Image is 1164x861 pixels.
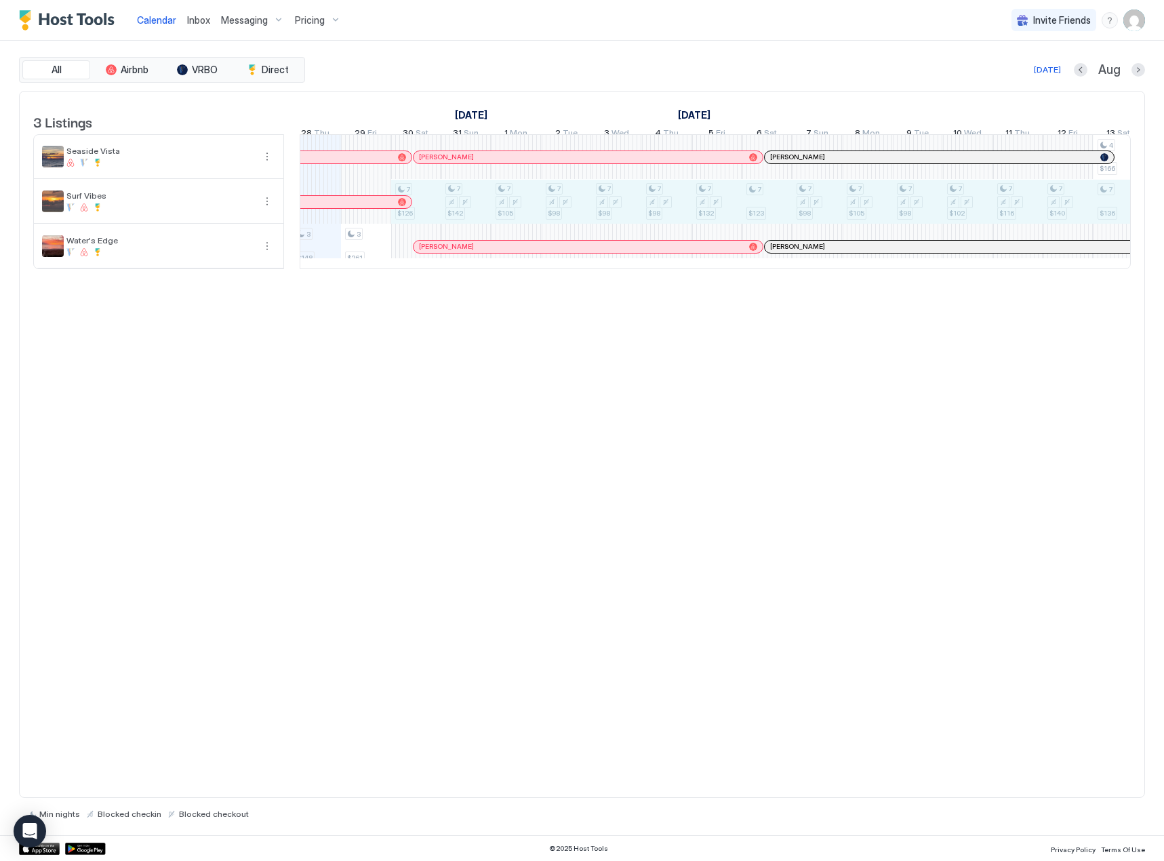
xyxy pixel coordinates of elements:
[399,125,432,144] a: August 30, 2025
[22,60,90,79] button: All
[298,125,333,144] a: August 28, 2025
[611,127,629,142] span: Wed
[1103,125,1133,144] a: September 13, 2025
[19,10,121,31] a: Host Tools Logo
[1109,141,1113,150] span: 4
[259,238,275,254] button: More options
[806,127,811,142] span: 7
[655,127,661,142] span: 4
[163,60,231,79] button: VRBO
[906,127,912,142] span: 9
[192,64,218,76] span: VRBO
[66,146,254,156] span: Seaside Vista
[1101,841,1145,856] a: Terms Of Use
[262,64,289,76] span: Direct
[862,127,880,142] span: Mon
[510,127,527,142] span: Mon
[137,14,176,26] span: Calendar
[851,125,883,144] a: September 8, 2025
[757,127,762,142] span: 6
[1131,63,1145,77] button: Next month
[753,125,780,144] a: September 6, 2025
[464,127,479,142] span: Sun
[19,57,305,83] div: tab-group
[964,127,982,142] span: Wed
[179,809,249,819] span: Blocked checkout
[950,125,985,144] a: September 10, 2025
[953,127,962,142] span: 10
[1002,125,1033,144] a: September 11, 2025
[1051,845,1096,854] span: Privacy Policy
[19,843,60,855] a: App Store
[93,60,161,79] button: Airbnb
[295,14,325,26] span: Pricing
[449,125,482,144] a: August 31, 2025
[351,125,380,144] a: August 29, 2025
[716,127,725,142] span: Fri
[708,127,714,142] span: 5
[504,127,508,142] span: 1
[764,127,777,142] span: Sat
[259,193,275,209] div: menu
[451,105,491,125] a: August 13, 2025
[1051,841,1096,856] a: Privacy Policy
[403,127,414,142] span: 30
[914,127,929,142] span: Tue
[419,242,474,251] span: [PERSON_NAME]
[1014,127,1030,142] span: Thu
[1098,62,1121,78] span: Aug
[814,127,828,142] span: Sun
[234,60,302,79] button: Direct
[601,125,633,144] a: September 3, 2025
[549,844,608,853] span: © 2025 Host Tools
[1034,64,1061,76] div: [DATE]
[1032,62,1063,78] button: [DATE]
[65,843,106,855] a: Google Play Store
[66,235,254,245] span: Water's Edge
[1106,127,1115,142] span: 13
[803,125,832,144] a: September 7, 2025
[1100,164,1115,173] span: $166
[1123,9,1145,31] div: User profile
[306,230,310,239] span: 3
[555,127,561,142] span: 2
[259,148,275,165] button: More options
[355,127,365,142] span: 29
[770,242,825,251] span: [PERSON_NAME]
[1102,12,1118,28] div: menu
[416,127,428,142] span: Sat
[259,238,275,254] div: menu
[675,105,714,125] a: September 1, 2025
[855,127,860,142] span: 8
[1058,127,1066,142] span: 12
[221,14,268,26] span: Messaging
[903,125,932,144] a: September 9, 2025
[39,809,80,819] span: Min nights
[705,125,729,144] a: September 5, 2025
[663,127,679,142] span: Thu
[187,13,210,27] a: Inbox
[651,125,682,144] a: September 4, 2025
[501,125,531,144] a: September 1, 2025
[259,193,275,209] button: More options
[33,111,92,132] span: 3 Listings
[98,809,161,819] span: Blocked checkin
[42,191,64,212] div: listing image
[297,254,313,262] span: $148
[1101,845,1145,854] span: Terms Of Use
[367,127,377,142] span: Fri
[1068,127,1078,142] span: Fri
[419,153,474,161] span: [PERSON_NAME]
[604,127,609,142] span: 3
[259,148,275,165] div: menu
[66,191,254,201] span: Surf Vibes
[314,127,329,142] span: Thu
[1074,63,1087,77] button: Previous month
[301,127,312,142] span: 28
[357,230,361,239] span: 3
[1005,127,1012,142] span: 11
[42,146,64,167] div: listing image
